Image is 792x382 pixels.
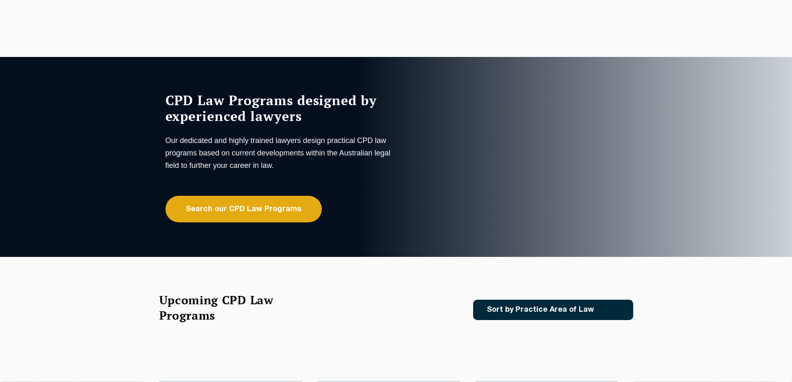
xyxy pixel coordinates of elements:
p: Our dedicated and highly trained lawyers design practical CPD law programs based on current devel... [165,134,394,172]
a: Sort by Practice Area of Law [473,300,633,320]
img: Icon [607,306,617,313]
h2: Upcoming CPD Law Programs [159,292,294,323]
h1: CPD Law Programs designed by experienced lawyers [165,92,394,124]
a: Search our CPD Law Programs [165,196,322,222]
